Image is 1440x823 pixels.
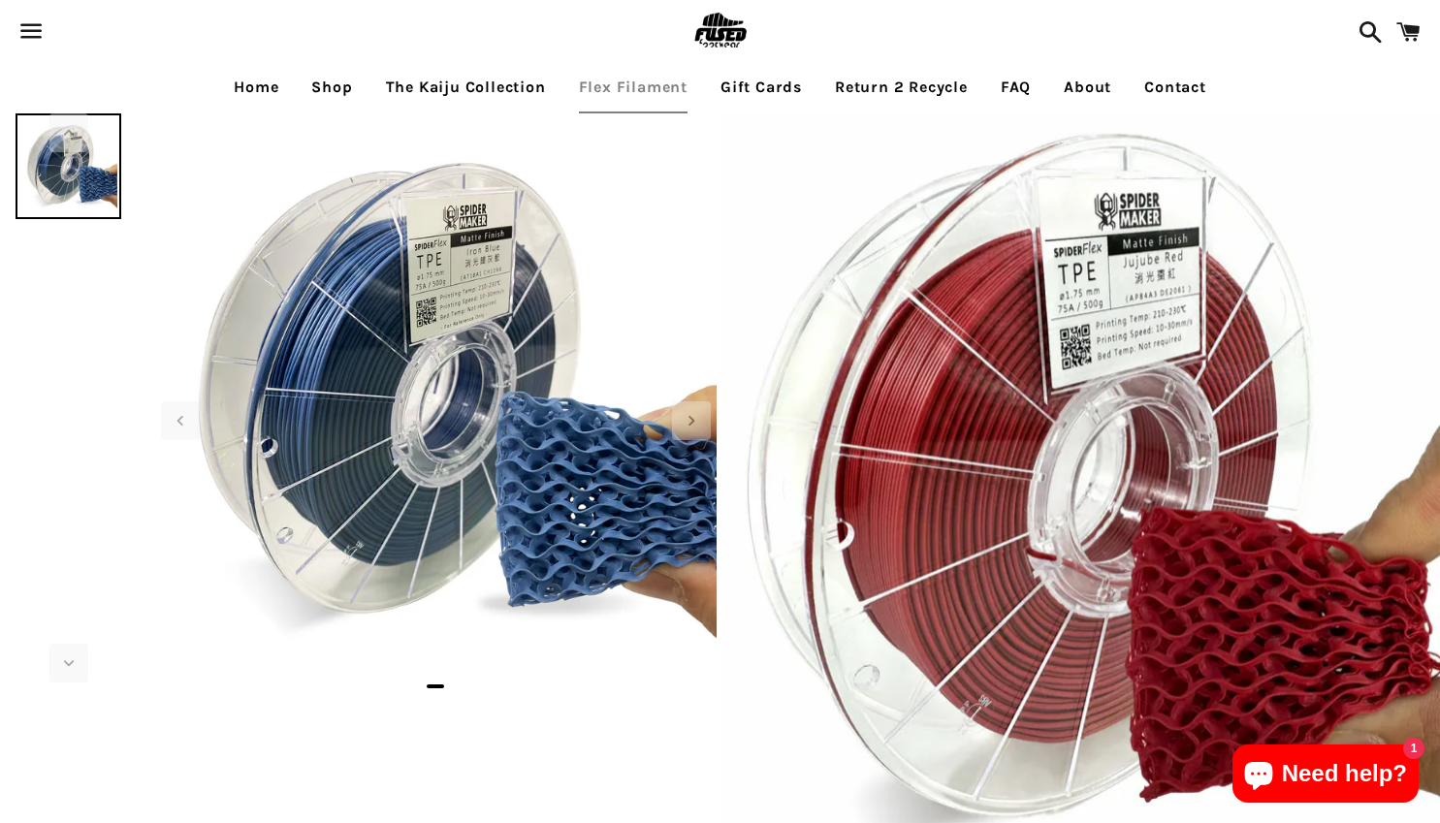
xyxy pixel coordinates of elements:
[1049,63,1126,111] a: About
[161,401,200,440] div: Previous slide
[219,63,293,111] a: Home
[986,63,1045,111] a: FAQ
[1130,63,1221,111] a: Contact
[371,63,560,111] a: The Kaiju Collection
[297,63,367,111] a: Shop
[427,684,444,688] span: Go to slide 1
[1227,744,1424,807] inbox-online-store-chat: Shopify online store chat
[820,63,982,111] a: Return 2 Recycle
[706,63,816,111] a: Gift Cards
[564,63,702,111] a: Flex Filament
[672,401,711,440] div: Next slide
